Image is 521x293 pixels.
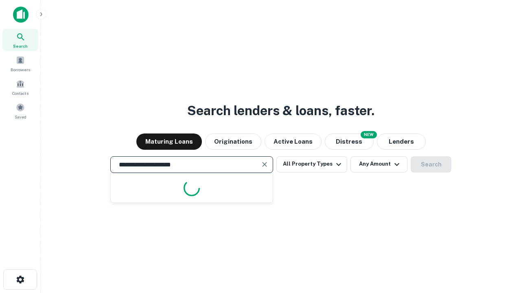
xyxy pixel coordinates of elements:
button: Any Amount [350,156,407,173]
button: Search distressed loans with lien and other non-mortgage details. [325,133,374,150]
img: capitalize-icon.png [13,7,28,23]
a: Contacts [2,76,38,98]
button: Originations [205,133,261,150]
button: Maturing Loans [136,133,202,150]
a: Saved [2,100,38,122]
button: Lenders [377,133,426,150]
button: Clear [259,159,270,170]
a: Search [2,29,38,51]
span: Saved [15,114,26,120]
a: Borrowers [2,52,38,74]
h3: Search lenders & loans, faster. [187,101,374,120]
span: Borrowers [11,66,30,73]
iframe: Chat Widget [480,228,521,267]
span: Search [13,43,28,49]
button: Active Loans [265,133,322,150]
button: All Property Types [276,156,347,173]
span: Contacts [12,90,28,96]
div: NEW [361,131,377,138]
